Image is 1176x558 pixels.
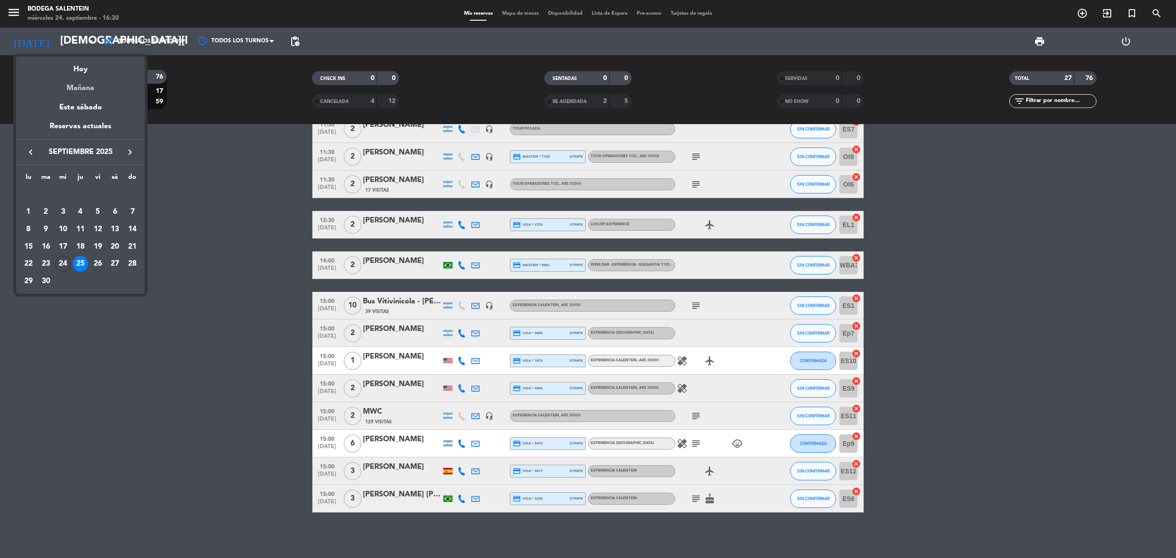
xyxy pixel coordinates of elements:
th: viernes [89,172,107,186]
i: keyboard_arrow_right [124,147,136,158]
div: 23 [38,256,54,272]
div: 12 [90,222,106,237]
td: 10 de septiembre de 2025 [54,221,72,238]
div: Este sábado [16,95,145,120]
th: lunes [20,172,37,186]
td: 5 de septiembre de 2025 [89,203,107,221]
td: 4 de septiembre de 2025 [72,203,89,221]
div: 6 [107,204,123,220]
td: 13 de septiembre de 2025 [107,221,124,238]
div: 26 [90,256,106,272]
th: martes [37,172,55,186]
div: 5 [90,204,106,220]
td: SEP. [20,186,141,204]
div: 22 [21,256,36,272]
td: 19 de septiembre de 2025 [89,238,107,256]
div: 21 [124,239,140,255]
div: 24 [55,256,71,272]
div: 17 [55,239,71,255]
td: 24 de septiembre de 2025 [54,255,72,273]
div: 18 [73,239,88,255]
div: 27 [107,256,123,272]
div: 20 [107,239,123,255]
div: 11 [73,222,88,237]
button: keyboard_arrow_left [23,146,39,158]
td: 26 de septiembre de 2025 [89,255,107,273]
td: 30 de septiembre de 2025 [37,273,55,290]
div: 1 [21,204,36,220]
div: 2 [38,204,54,220]
td: 9 de septiembre de 2025 [37,221,55,238]
td: 8 de septiembre de 2025 [20,221,37,238]
td: 23 de septiembre de 2025 [37,255,55,273]
div: 19 [90,239,106,255]
div: Reservas actuales [16,120,145,139]
i: keyboard_arrow_left [25,147,36,158]
td: 15 de septiembre de 2025 [20,238,37,256]
td: 18 de septiembre de 2025 [72,238,89,256]
div: 16 [38,239,54,255]
button: keyboard_arrow_right [122,146,138,158]
td: 22 de septiembre de 2025 [20,255,37,273]
td: 3 de septiembre de 2025 [54,203,72,221]
td: 20 de septiembre de 2025 [107,238,124,256]
td: 12 de septiembre de 2025 [89,221,107,238]
div: 25 [73,256,88,272]
td: 14 de septiembre de 2025 [124,221,141,238]
td: 21 de septiembre de 2025 [124,238,141,256]
td: 29 de septiembre de 2025 [20,273,37,290]
div: 28 [124,256,140,272]
td: 11 de septiembre de 2025 [72,221,89,238]
th: jueves [72,172,89,186]
td: 16 de septiembre de 2025 [37,238,55,256]
div: Mañana [16,75,145,94]
div: 13 [107,222,123,237]
div: Hoy [16,57,145,75]
div: 15 [21,239,36,255]
div: 4 [73,204,88,220]
div: 30 [38,273,54,289]
td: 1 de septiembre de 2025 [20,203,37,221]
div: 8 [21,222,36,237]
td: 2 de septiembre de 2025 [37,203,55,221]
div: 10 [55,222,71,237]
td: 6 de septiembre de 2025 [107,203,124,221]
span: septiembre 2025 [39,146,122,158]
td: 25 de septiembre de 2025 [72,255,89,273]
div: 14 [124,222,140,237]
td: 17 de septiembre de 2025 [54,238,72,256]
td: 7 de septiembre de 2025 [124,203,141,221]
th: domingo [124,172,141,186]
td: 27 de septiembre de 2025 [107,255,124,273]
th: miércoles [54,172,72,186]
div: 29 [21,273,36,289]
td: 28 de septiembre de 2025 [124,255,141,273]
div: 3 [55,204,71,220]
div: 7 [124,204,140,220]
th: sábado [107,172,124,186]
div: 9 [38,222,54,237]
